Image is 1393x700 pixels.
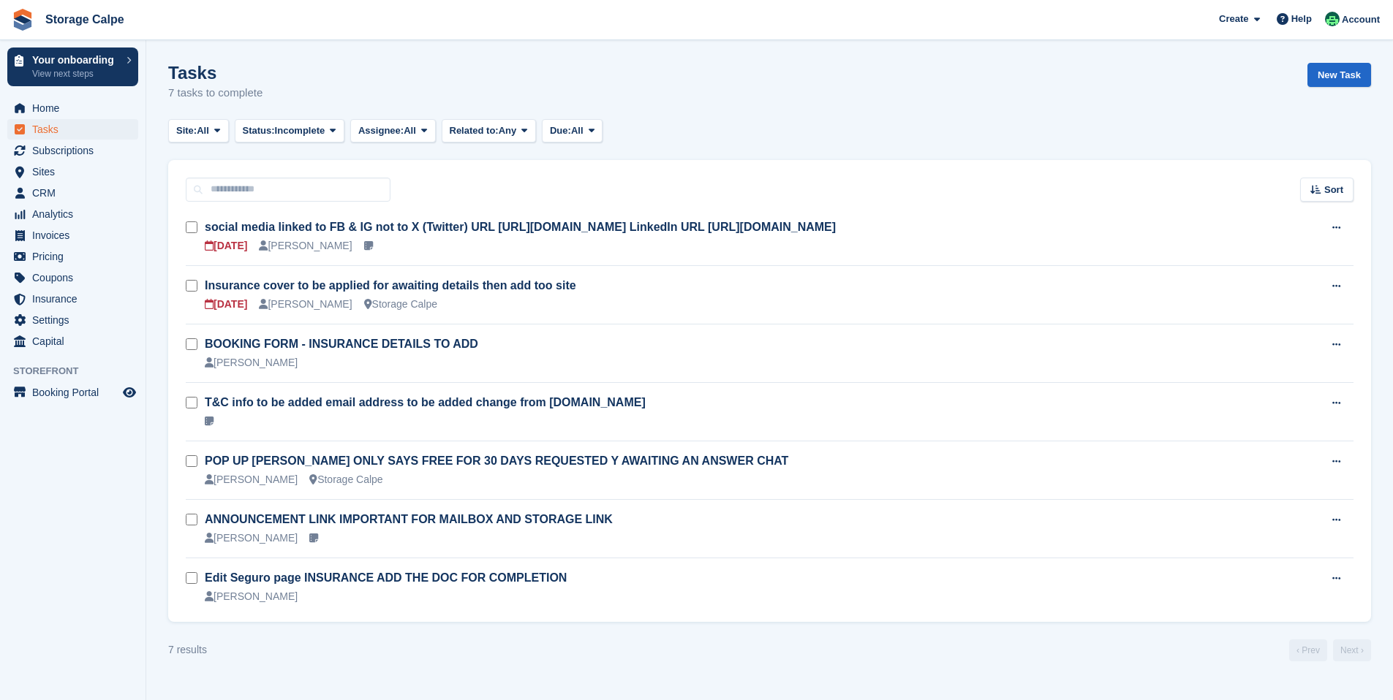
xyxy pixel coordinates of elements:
[205,221,836,233] a: social media linked to FB & IG not to X (Twitter) URL [URL][DOMAIN_NAME] LinkedIn URL [URL][DOMAI...
[32,161,120,182] span: Sites
[32,382,120,403] span: Booking Portal
[1219,12,1248,26] span: Create
[7,183,138,203] a: menu
[7,225,138,246] a: menu
[450,123,499,138] span: Related to:
[205,513,613,525] a: ANNOUNCEMENT LINK IMPORTANT FOR MAILBOX AND STORAGE LINK
[542,119,603,143] button: Due: All
[32,246,120,267] span: Pricing
[550,123,571,138] span: Due:
[259,297,352,312] div: [PERSON_NAME]
[32,183,120,203] span: CRM
[275,123,325,138] span: Incomplete
[7,289,138,309] a: menu
[168,642,207,658] div: 7 results
[12,9,34,31] img: stora-icon-8386f47178a22dfd0bd8f6a31ec36ba5ce8667c1dd55bd0f319d3a0aa187defe.svg
[1291,12,1312,26] span: Help
[364,297,438,312] div: Storage Calpe
[1333,639,1371,661] a: Next
[205,279,576,292] a: Insurance cover to be applied for awaiting details then add too site
[243,123,275,138] span: Status:
[1307,63,1371,87] a: New Task
[205,297,247,312] div: [DATE]
[32,67,119,80] p: View next steps
[32,267,120,288] span: Coupons
[309,472,383,487] div: Storage Calpe
[7,246,138,267] a: menu
[197,123,209,138] span: All
[7,204,138,224] a: menu
[7,119,138,140] a: menu
[32,119,120,140] span: Tasks
[205,396,646,408] a: T&C info to be added email address to be added change from [DOMAIN_NAME]
[39,7,130,31] a: Storage Calpe
[7,310,138,330] a: menu
[7,98,138,118] a: menu
[32,289,120,309] span: Insurance
[13,364,146,378] span: Storefront
[7,47,138,86] a: Your onboarding View next steps
[205,571,567,584] a: Edit Seguro page INSURANCE ADD THE DOC FOR COMPLETION
[442,119,536,143] button: Related to: Any
[7,267,138,288] a: menu
[1342,12,1380,27] span: Account
[205,530,298,546] div: [PERSON_NAME]
[168,85,263,102] p: 7 tasks to complete
[1289,639,1327,661] a: Previous
[32,204,120,224] span: Analytics
[205,355,298,370] div: [PERSON_NAME]
[32,98,120,118] span: Home
[1325,12,1340,26] img: Calpe Storage
[1324,183,1343,197] span: Sort
[32,140,120,161] span: Subscriptions
[121,384,138,401] a: Preview store
[32,310,120,330] span: Settings
[205,589,298,604] div: [PERSON_NAME]
[205,338,478,350] a: BOOKING FORM - INSURANCE DETAILS TO ADD
[358,123,404,138] span: Assignee:
[168,119,229,143] button: Site: All
[32,55,119,65] p: Your onboarding
[205,454,788,467] a: POP UP [PERSON_NAME] ONLY SAYS FREE FOR 30 DAYS REQUESTED Y AWAITING AN ANSWER CHAT
[7,382,138,403] a: menu
[7,140,138,161] a: menu
[499,123,517,138] span: Any
[7,331,138,351] a: menu
[350,119,436,143] button: Assignee: All
[571,123,584,138] span: All
[235,119,344,143] button: Status: Incomplete
[404,123,416,138] span: All
[259,238,352,254] div: [PERSON_NAME]
[32,225,120,246] span: Invoices
[7,161,138,182] a: menu
[176,123,197,138] span: Site:
[1286,639,1374,661] nav: Page
[168,63,263,83] h1: Tasks
[32,331,120,351] span: Capital
[205,238,247,254] div: [DATE]
[205,472,298,487] div: [PERSON_NAME]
